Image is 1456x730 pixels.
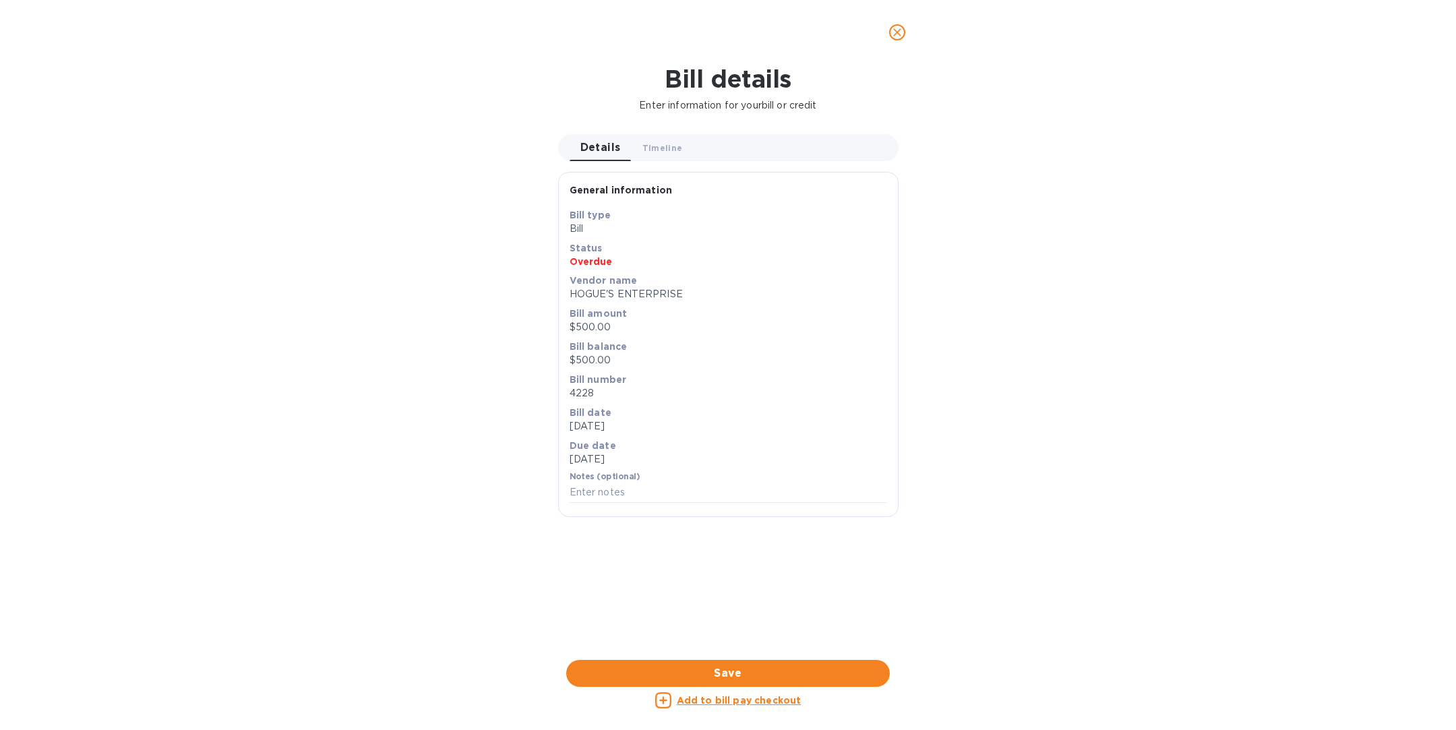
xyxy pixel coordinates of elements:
b: Bill balance [570,341,628,352]
p: [DATE] [570,419,887,433]
b: Bill number [570,374,627,385]
p: Bill [570,222,887,236]
b: General information [570,185,673,195]
p: HOGUE'S ENTERPRISE [570,287,887,301]
span: Timeline [642,141,683,155]
p: [DATE] [570,452,887,466]
b: Bill date [570,407,611,418]
h1: Bill details [11,65,1445,93]
b: Bill amount [570,308,628,319]
span: Save [577,665,879,681]
button: close [881,16,913,49]
input: Enter notes [570,483,887,503]
p: 4228 [570,386,887,400]
b: Vendor name [570,275,638,286]
label: Notes (optional) [570,473,640,481]
u: Add to bill pay checkout [677,695,801,706]
p: $500.00 [570,320,887,334]
button: Save [566,660,890,687]
p: $500.00 [570,353,887,367]
p: Enter information for your bill or credit [11,98,1445,113]
b: Status [570,243,603,253]
p: Overdue [570,255,887,268]
b: Due date [570,440,616,451]
span: Details [580,138,621,157]
b: Bill type [570,210,611,220]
